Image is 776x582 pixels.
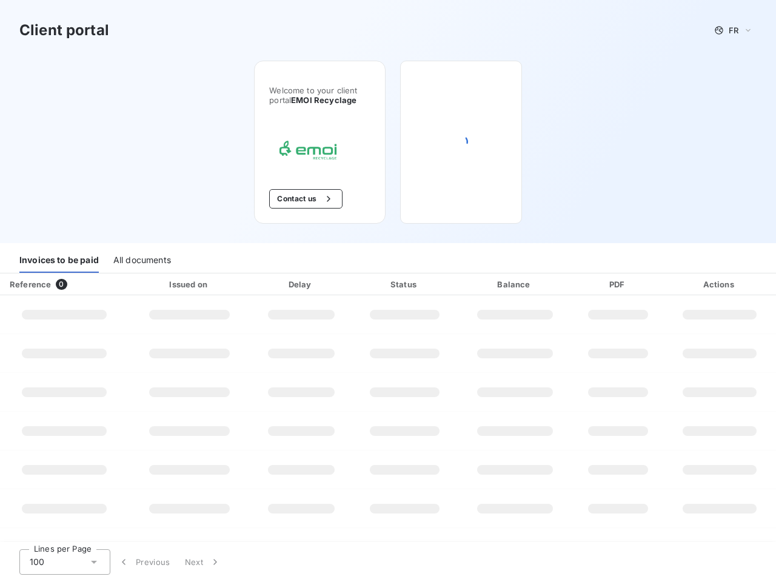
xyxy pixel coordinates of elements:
[269,85,370,105] span: Welcome to your client portal
[10,279,51,289] div: Reference
[269,134,347,170] img: Company logo
[131,278,248,290] div: Issued on
[666,278,774,290] div: Actions
[30,556,44,568] span: 100
[460,278,570,290] div: Balance
[178,549,229,575] button: Next
[729,25,738,35] span: FR
[19,19,109,41] h3: Client portal
[19,247,99,273] div: Invoices to be paid
[110,549,178,575] button: Previous
[253,278,349,290] div: Delay
[113,247,171,273] div: All documents
[56,279,67,290] span: 0
[575,278,661,290] div: PDF
[269,189,343,209] button: Contact us
[354,278,455,290] div: Status
[291,95,356,105] span: EMOI Recyclage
